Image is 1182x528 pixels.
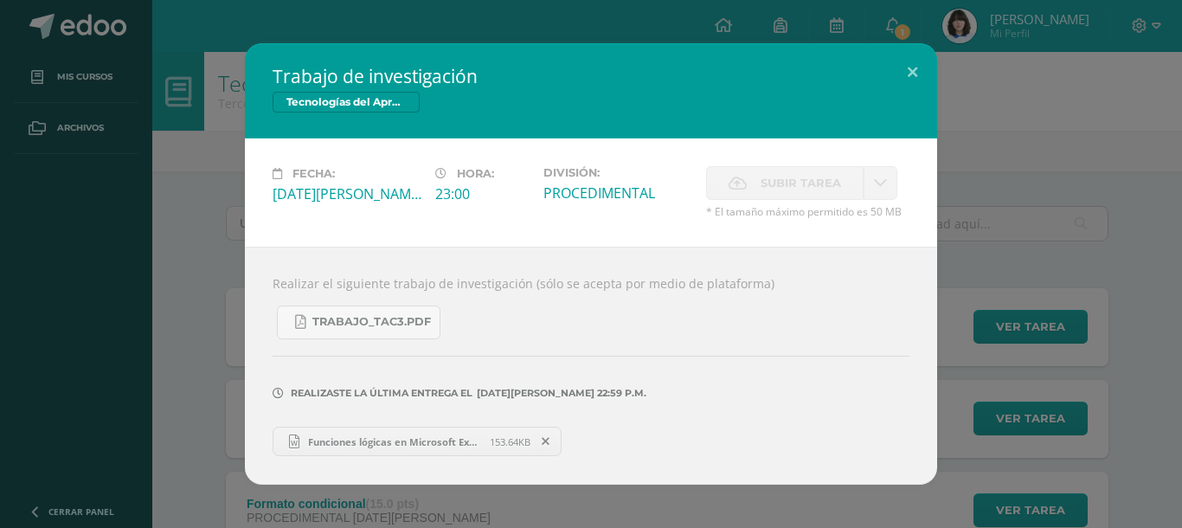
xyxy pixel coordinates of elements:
span: Tecnologías del Aprendizaje y la Comunicación [273,92,420,113]
span: 153.64KB [490,435,530,448]
div: [DATE][PERSON_NAME] [273,184,421,203]
span: TRABAJO_TAC3.pdf [312,315,431,329]
a: TRABAJO_TAC3.pdf [277,306,440,339]
span: Realizaste la última entrega el [291,387,472,399]
h2: Trabajo de investigación [273,64,909,88]
span: Funciones lógicas en Microsoft Excel.docx [299,435,490,448]
label: La fecha de entrega ha expirado [706,166,864,200]
span: Remover entrega [531,432,561,451]
span: Subir tarea [761,167,841,199]
span: [DATE][PERSON_NAME] 22:59 p.m. [472,393,646,394]
a: Funciones lógicas en Microsoft Excel.docx 153.64KB [273,427,562,456]
label: División: [543,166,692,179]
a: La fecha de entrega ha expirado [864,166,897,200]
div: 23:00 [435,184,530,203]
span: * El tamaño máximo permitido es 50 MB [706,204,909,219]
button: Close (Esc) [888,43,937,102]
div: PROCEDIMENTAL [543,184,692,203]
span: Hora: [457,167,494,180]
div: Realizar el siguiente trabajo de investigación (sólo se acepta por medio de plataforma) [245,247,937,485]
span: Fecha: [292,167,335,180]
